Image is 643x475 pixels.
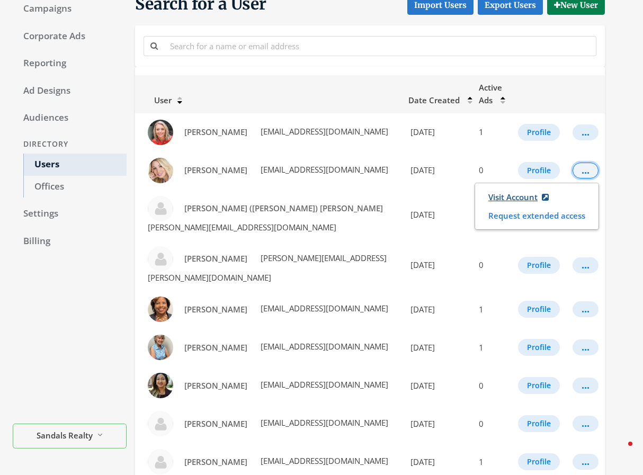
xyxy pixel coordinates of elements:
[607,439,632,464] iframe: Intercom live chat
[518,301,560,318] button: Profile
[177,300,254,319] a: [PERSON_NAME]
[518,124,560,141] button: Profile
[13,80,127,102] a: Ad Designs
[518,339,560,356] button: Profile
[13,230,127,253] a: Billing
[148,158,173,183] img: Amanda Morris profile
[518,257,560,274] button: Profile
[472,290,512,328] td: 1
[402,366,472,405] td: [DATE]
[408,95,460,105] span: Date Created
[177,376,254,396] a: [PERSON_NAME]
[148,120,173,145] img: Amanda Glass profile
[184,127,247,137] span: [PERSON_NAME]
[582,385,590,386] div: ...
[148,253,387,283] span: [PERSON_NAME][EMAIL_ADDRESS][PERSON_NAME][DOMAIN_NAME]
[472,190,512,240] td: 0
[184,342,247,353] span: [PERSON_NAME]
[148,411,173,436] img: Deanna Adams profile
[582,309,590,310] div: ...
[472,240,512,290] td: 0
[23,176,127,198] a: Offices
[141,95,172,105] span: User
[573,416,599,432] button: ...
[402,190,472,240] td: [DATE]
[479,82,502,105] span: Active Ads
[258,126,388,137] span: [EMAIL_ADDRESS][DOMAIN_NAME]
[258,164,388,175] span: [EMAIL_ADDRESS][DOMAIN_NAME]
[258,455,388,466] span: [EMAIL_ADDRESS][DOMAIN_NAME]
[150,42,158,50] i: Search for a name or email address
[573,301,599,317] button: ...
[481,187,556,207] a: Visit Account
[402,290,472,328] td: [DATE]
[582,132,590,133] div: ...
[402,151,472,190] td: [DATE]
[177,199,390,218] a: [PERSON_NAME] ([PERSON_NAME]) [PERSON_NAME]
[258,417,388,428] span: [EMAIL_ADDRESS][DOMAIN_NAME]
[472,405,512,443] td: 0
[13,25,127,48] a: Corporate Ads
[164,36,596,56] input: Search for a name or email address
[23,154,127,176] a: Users
[13,107,127,129] a: Audiences
[518,415,560,432] button: Profile
[582,461,590,462] div: ...
[472,151,512,190] td: 0
[184,203,383,213] span: [PERSON_NAME] ([PERSON_NAME]) [PERSON_NAME]
[582,347,590,348] div: ...
[573,454,599,470] button: ...
[148,373,173,398] img: Christine Ann Jagernauth profile
[148,222,336,232] span: [PERSON_NAME][EMAIL_ADDRESS][DOMAIN_NAME]
[518,162,560,179] button: Profile
[582,423,590,424] div: ...
[177,414,254,434] a: [PERSON_NAME]
[177,338,254,357] a: [PERSON_NAME]
[481,207,592,225] button: Request extended access
[573,124,599,140] button: ...
[258,379,388,390] span: [EMAIL_ADDRESS][DOMAIN_NAME]
[148,196,173,221] img: Andrea (Kim) Stevens profile
[573,378,599,393] button: ...
[148,297,173,322] img: Antoinette Cummings profile
[472,113,512,151] td: 1
[184,253,247,264] span: [PERSON_NAME]
[402,405,472,443] td: [DATE]
[582,170,590,171] div: ...
[402,328,472,366] td: [DATE]
[13,424,127,449] button: Sandals Realty
[184,304,247,315] span: [PERSON_NAME]
[177,249,254,268] a: [PERSON_NAME]
[184,456,247,467] span: [PERSON_NAME]
[472,328,512,366] td: 1
[573,163,599,178] button: ...
[582,265,590,266] div: ...
[258,303,388,313] span: [EMAIL_ADDRESS][DOMAIN_NAME]
[518,453,560,470] button: Profile
[573,257,599,273] button: ...
[184,165,247,175] span: [PERSON_NAME]
[13,135,127,154] div: Directory
[402,113,472,151] td: [DATE]
[258,341,388,352] span: [EMAIL_ADDRESS][DOMAIN_NAME]
[184,380,247,391] span: [PERSON_NAME]
[13,203,127,225] a: Settings
[148,335,173,360] img: Barbara Pluta profile
[184,418,247,429] span: [PERSON_NAME]
[472,366,512,405] td: 0
[177,452,254,472] a: [PERSON_NAME]
[177,160,254,180] a: [PERSON_NAME]
[13,52,127,75] a: Reporting
[518,377,560,394] button: Profile
[37,429,93,441] span: Sandals Realty
[573,339,599,355] button: ...
[148,449,173,474] img: Denise Pastorino-Fullam profile
[148,246,173,272] img: Andrea De La Riva profile
[402,240,472,290] td: [DATE]
[177,122,254,142] a: [PERSON_NAME]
